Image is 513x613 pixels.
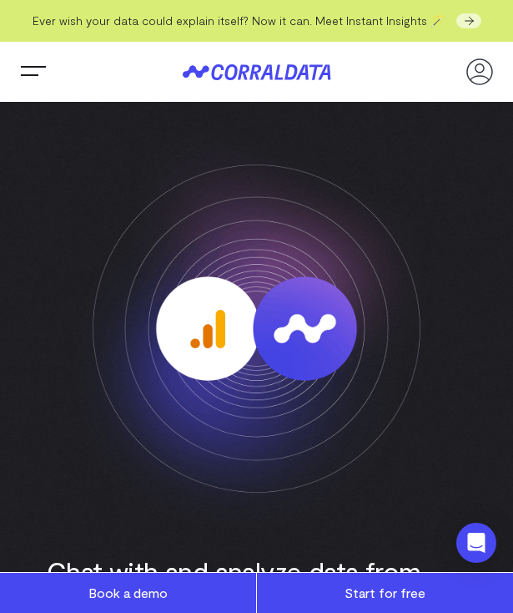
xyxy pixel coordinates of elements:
span: Ever wish your data could explain itself? Now it can. Meet Instant Insights 🪄 [33,13,445,28]
button: Trigger Menu [17,55,50,89]
span: Book a demo [88,585,168,600]
span: Start for free [345,585,425,600]
div: Open Intercom Messenger [456,523,496,563]
a: Start for free [257,573,513,613]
